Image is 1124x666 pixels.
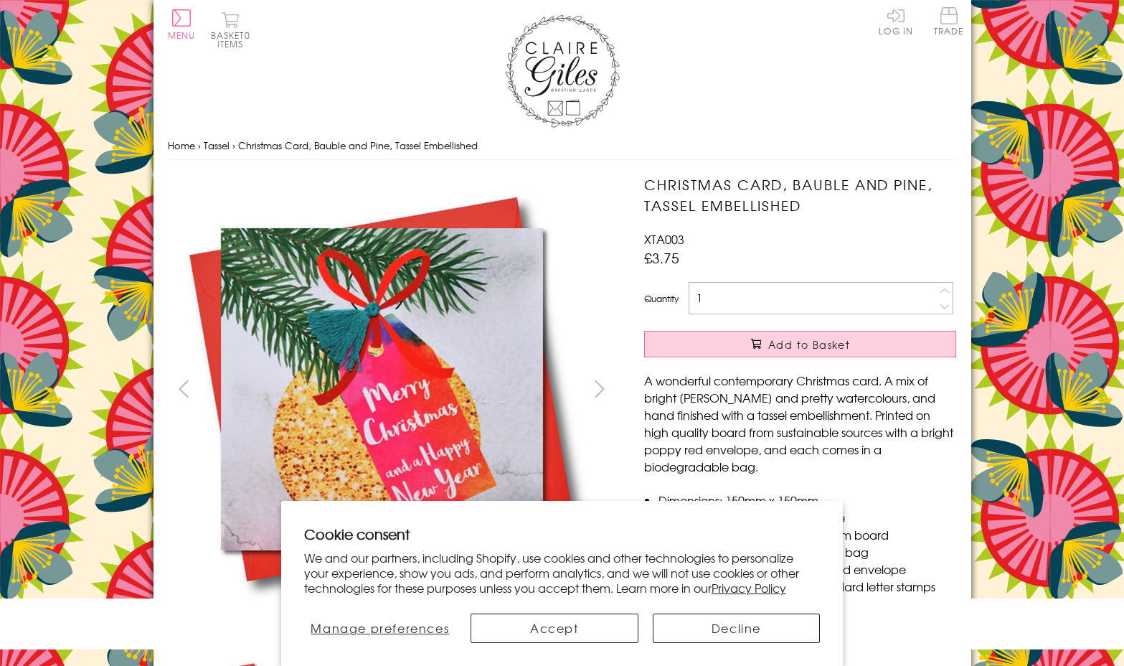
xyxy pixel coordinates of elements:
button: Basket0 items [211,11,250,48]
button: Decline [653,614,821,643]
a: Privacy Policy [712,579,786,596]
button: Accept [471,614,638,643]
span: Add to Basket [768,337,850,352]
span: Trade [934,7,964,35]
a: Log In [879,7,913,35]
h2: Cookie consent [304,524,821,544]
label: Quantity [644,292,679,305]
button: Add to Basket [644,331,956,357]
button: prev [168,372,200,405]
p: We and our partners, including Shopify, use cookies and other technologies to personalize your ex... [304,550,821,595]
span: XTA003 [644,230,684,248]
a: Tassel [204,139,230,152]
span: £3.75 [644,248,679,268]
h1: Christmas Card, Bauble and Pine, Tassel Embellished [644,174,956,216]
img: Claire Giles Greetings Cards [505,14,620,128]
span: › [198,139,201,152]
a: Home [168,139,195,152]
button: Menu [168,9,196,39]
span: 0 items [217,29,250,50]
nav: breadcrumbs [168,131,957,161]
button: Manage preferences [304,614,456,643]
span: › [232,139,235,152]
button: next [583,372,615,405]
span: Manage preferences [311,619,449,637]
img: Christmas Card, Bauble and Pine, Tassel Embellished [167,174,598,604]
img: Christmas Card, Bauble and Pine, Tassel Embellished [615,174,1046,605]
span: Menu [168,29,196,42]
span: Christmas Card, Bauble and Pine, Tassel Embellished [238,139,478,152]
li: Dimensions: 150mm x 150mm [658,492,956,509]
a: Trade [934,7,964,38]
p: A wonderful contemporary Christmas card. A mix of bright [PERSON_NAME] and pretty watercolours, a... [644,372,956,475]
